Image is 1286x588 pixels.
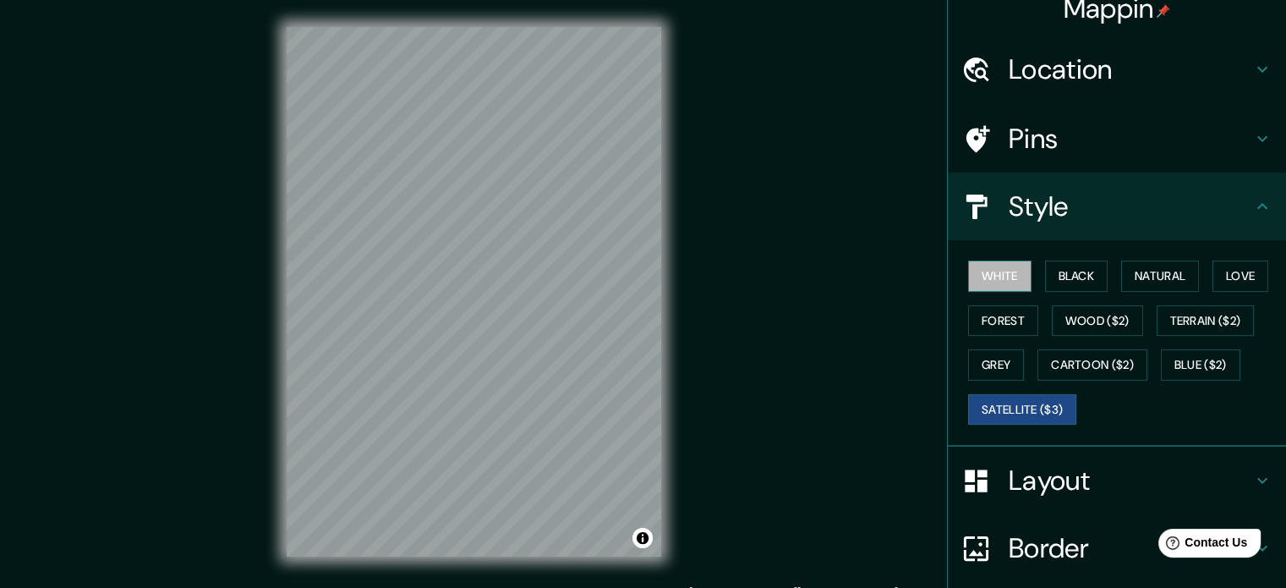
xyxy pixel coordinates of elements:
[287,27,661,557] canvas: Map
[1157,305,1255,337] button: Terrain ($2)
[1009,464,1252,497] h4: Layout
[1157,4,1170,18] img: pin-icon.png
[968,394,1076,426] button: Satellite ($3)
[1037,349,1147,381] button: Cartoon ($2)
[968,305,1038,337] button: Forest
[632,528,653,548] button: Toggle attribution
[948,173,1286,240] div: Style
[948,447,1286,514] div: Layout
[1212,261,1268,292] button: Love
[1009,190,1252,223] h4: Style
[1052,305,1143,337] button: Wood ($2)
[1009,122,1252,156] h4: Pins
[1161,349,1240,381] button: Blue ($2)
[968,261,1032,292] button: White
[948,36,1286,103] div: Location
[1009,531,1252,565] h4: Border
[1045,261,1108,292] button: Black
[948,105,1286,173] div: Pins
[1009,52,1252,86] h4: Location
[968,349,1024,381] button: Grey
[1121,261,1199,292] button: Natural
[1136,522,1267,569] iframe: Help widget launcher
[948,514,1286,582] div: Border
